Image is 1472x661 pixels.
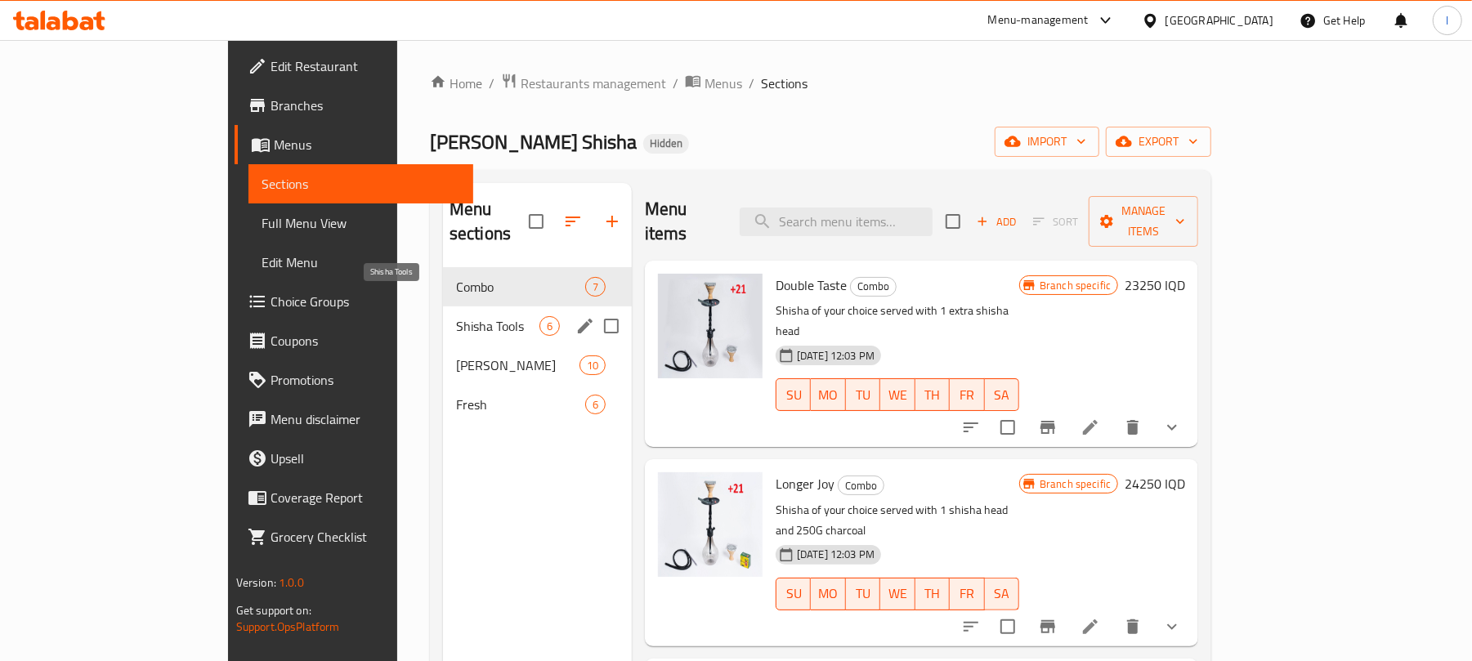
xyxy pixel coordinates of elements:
span: SU [783,582,804,605]
span: Sections [761,74,808,93]
div: items [539,316,560,336]
a: Edit Restaurant [235,47,474,86]
span: SU [783,383,804,407]
button: SU [776,378,811,411]
span: FR [956,582,978,605]
span: WE [887,582,908,605]
button: Branch-specific-item [1028,607,1067,646]
span: Menu disclaimer [271,409,461,429]
li: / [489,74,494,93]
button: Manage items [1089,196,1198,247]
span: Select section [936,204,970,239]
span: [DATE] 12:03 PM [790,547,881,562]
button: Add [970,209,1022,234]
p: Shisha of your choice served with 1 shisha head and 250G charcoal [776,500,1019,541]
span: Select to update [991,610,1025,644]
a: Coupons [235,321,474,360]
span: TH [922,582,943,605]
span: 7 [586,279,605,295]
button: FR [950,378,984,411]
div: items [585,395,606,414]
span: Edit Menu [262,252,461,272]
h6: 24250 IQD [1125,472,1185,495]
span: SA [991,383,1013,407]
span: export [1119,132,1198,152]
svg: Show Choices [1162,418,1182,437]
a: Edit Menu [248,243,474,282]
span: [DATE] 12:03 PM [790,348,881,364]
button: show more [1152,408,1192,447]
span: Branch specific [1033,278,1117,293]
span: MO [817,582,839,605]
a: Menus [685,73,742,94]
button: TH [915,578,950,610]
button: TU [846,378,880,411]
span: Double Taste [776,273,847,297]
span: Combo [456,277,585,297]
button: MO [811,578,845,610]
a: Restaurants management [501,73,666,94]
div: [PERSON_NAME]10 [443,346,632,385]
span: Shisha Tools [456,316,539,336]
a: Upsell [235,439,474,478]
span: MO [817,383,839,407]
span: 10 [580,358,605,373]
span: Combo [851,277,896,296]
span: Combo [839,476,884,495]
span: TH [922,383,943,407]
button: sort-choices [951,408,991,447]
button: show more [1152,607,1192,646]
div: Combo [850,277,897,297]
span: Sections [262,174,461,194]
button: MO [811,378,845,411]
img: Double Taste [658,274,763,378]
h2: Menu items [645,197,720,246]
span: Add [974,212,1018,231]
span: Restaurants management [521,74,666,93]
button: import [995,127,1099,157]
a: Choice Groups [235,282,474,321]
button: delete [1113,607,1152,646]
img: Longer Joy [658,472,763,577]
a: Support.OpsPlatform [236,616,340,637]
div: Fresh [456,395,585,414]
button: TU [846,578,880,610]
span: Upsell [271,449,461,468]
span: [PERSON_NAME] Shisha [430,123,637,160]
a: Menus [235,125,474,164]
span: Longer Joy [776,471,834,496]
span: FR [956,383,978,407]
button: Add section [593,202,632,241]
button: sort-choices [951,607,991,646]
h2: Menu sections [450,197,529,246]
button: FR [950,578,984,610]
span: Select to update [991,410,1025,444]
span: Sort sections [553,202,593,241]
span: Add item [970,209,1022,234]
span: Coupons [271,331,461,351]
button: Branch-specific-item [1028,408,1067,447]
span: Get support on: [236,600,311,621]
span: Branches [271,96,461,115]
span: [PERSON_NAME] [456,355,579,375]
span: SA [991,582,1013,605]
span: import [1008,132,1086,152]
div: Fresh6 [443,385,632,424]
span: Branch specific [1033,476,1117,492]
span: Grocery Checklist [271,527,461,547]
button: TH [915,378,950,411]
span: Manage items [1102,201,1185,242]
nav: breadcrumb [430,73,1211,94]
p: Shisha of your choice served with 1 extra shisha head [776,301,1019,342]
span: 1.0.0 [279,572,304,593]
svg: Show Choices [1162,617,1182,636]
span: TU [852,582,874,605]
a: Menu disclaimer [235,400,474,439]
a: Grocery Checklist [235,517,474,556]
h6: 23250 IQD [1125,274,1185,297]
button: WE [880,378,915,411]
span: Select all sections [519,204,553,239]
span: Version: [236,572,276,593]
button: SA [985,378,1019,411]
